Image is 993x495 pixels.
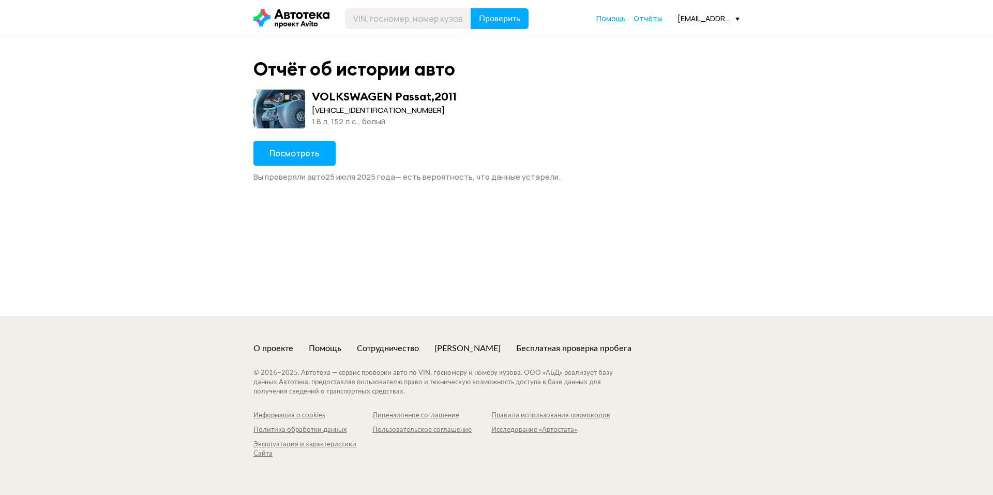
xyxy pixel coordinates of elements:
a: О проекте [253,343,293,354]
div: © 2016– 2025 . Автотека — сервис проверки авто по VIN, госномеру и номеру кузова. ООО «АБД» реали... [253,369,634,397]
a: Помощь [596,13,626,24]
a: Эксплуатация и характеристики Сайта [253,440,372,459]
a: Информация о cookies [253,411,372,420]
a: Пользовательское соглашение [372,426,491,435]
a: Отчёты [634,13,662,24]
a: Политика обработки данных [253,426,372,435]
div: [EMAIL_ADDRESS][DOMAIN_NAME] [678,13,740,23]
button: Проверить [471,8,529,29]
a: Бесплатная проверка пробега [516,343,631,354]
a: Правила использования промокодов [491,411,610,420]
a: Исследование «Автостата» [491,426,610,435]
div: [VEHICLE_IDENTIFICATION_NUMBER] [312,105,457,116]
div: Вы проверяли авто 25 июля 2025 года — есть вероятность, что данные устарели. [253,172,740,182]
span: Проверить [479,14,520,23]
span: Посмотреть [269,148,320,159]
div: VOLKSWAGEN Passat , 2011 [312,90,457,103]
button: Посмотреть [253,141,336,166]
div: 1.8 л, 152 л.c., белый [312,116,457,127]
span: Помощь [596,13,626,23]
span: Отчёты [634,13,662,23]
a: Помощь [309,343,341,354]
a: [PERSON_NAME] [434,343,501,354]
a: Лицензионное соглашение [372,411,491,420]
div: Отчёт об истории авто [253,58,455,80]
a: Сотрудничество [357,343,419,354]
input: VIN, госномер, номер кузова [345,8,471,29]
